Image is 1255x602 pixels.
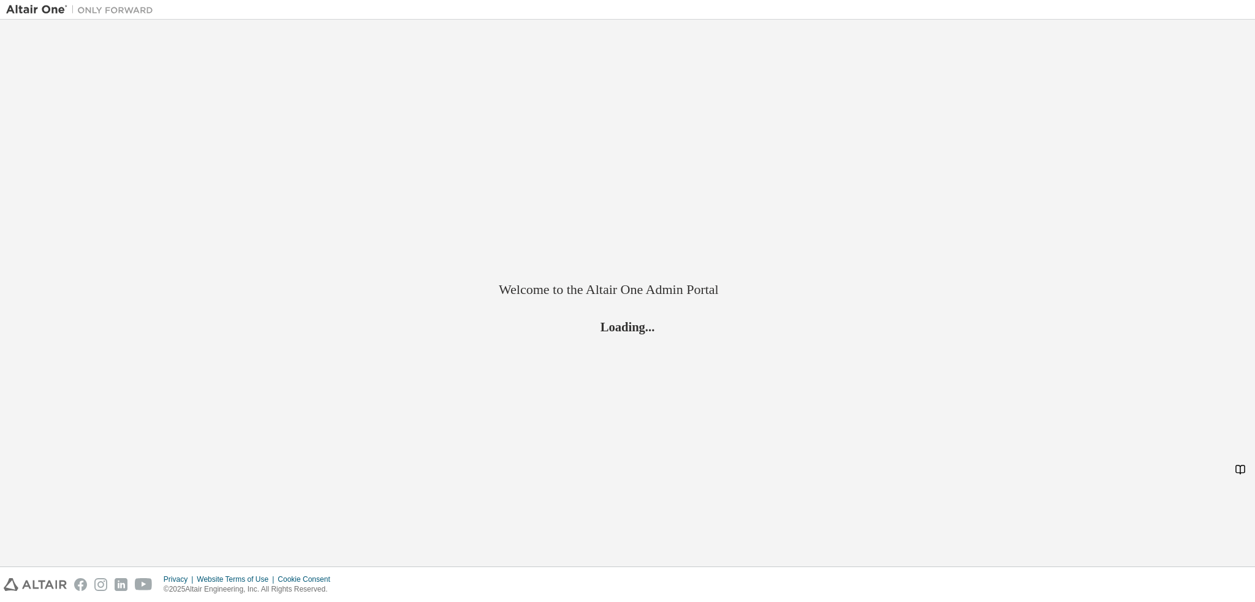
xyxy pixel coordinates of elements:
img: altair_logo.svg [4,578,67,591]
p: © 2025 Altair Engineering, Inc. All Rights Reserved. [164,584,338,595]
div: Cookie Consent [278,574,337,584]
img: youtube.svg [135,578,153,591]
h2: Loading... [499,318,756,334]
div: Website Terms of Use [197,574,278,584]
div: Privacy [164,574,197,584]
img: facebook.svg [74,578,87,591]
img: linkedin.svg [115,578,127,591]
h2: Welcome to the Altair One Admin Portal [499,281,756,298]
img: instagram.svg [94,578,107,591]
img: Altair One [6,4,159,16]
